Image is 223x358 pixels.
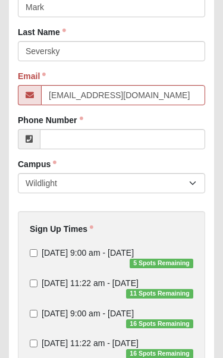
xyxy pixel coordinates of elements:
label: Campus [18,158,56,170]
span: [DATE] 11:22 am - [DATE] [42,278,139,288]
span: [DATE] 9:00 am - [DATE] [42,248,134,257]
span: 16 Spots Remaining [126,319,193,329]
label: Sign Up Times [30,223,93,235]
input: [DATE] 9:00 am - [DATE]16 Spots Remaining [30,310,37,318]
span: [DATE] 9:00 am - [DATE] [42,309,134,318]
input: [DATE] 9:00 am - [DATE]5 Spots Remaining [30,249,37,257]
input: [DATE] 11:22 am - [DATE]11 Spots Remaining [30,280,37,287]
label: Last Name [18,26,66,38]
input: [DATE] 11:22 am - [DATE]16 Spots Remaining [30,340,37,347]
label: Phone Number [18,114,83,126]
span: 11 Spots Remaining [126,289,193,299]
span: 5 Spots Remaining [130,259,193,268]
span: [DATE] 11:22 am - [DATE] [42,338,139,348]
label: Email [18,70,46,82]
